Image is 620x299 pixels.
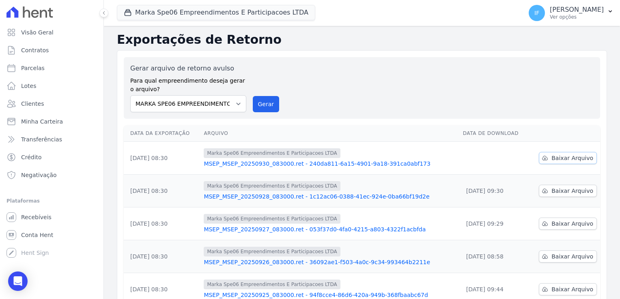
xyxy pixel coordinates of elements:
a: Baixar Arquivo [539,283,597,295]
label: Gerar arquivo de retorno avulso [130,64,246,73]
a: Baixar Arquivo [539,185,597,197]
th: Data de Download [460,125,529,142]
span: Baixar Arquivo [551,285,593,293]
label: Para qual empreendimento deseja gerar o arquivo? [130,73,246,94]
span: Negativação [21,171,57,179]
td: [DATE] 09:30 [460,175,529,207]
div: Plataformas [6,196,97,206]
span: Conta Hent [21,231,53,239]
span: Marka Spe06 Empreendimentos E Participacoes LTDA [204,214,340,224]
span: Marka Spe06 Empreendimentos E Participacoes LTDA [204,181,340,191]
span: Lotes [21,82,37,90]
button: IF [PERSON_NAME] Ver opções [522,2,620,24]
p: Ver opções [550,14,604,20]
button: Marka Spe06 Empreendimentos E Participacoes LTDA [117,5,315,20]
a: MSEP_MSEP_20250927_083000.ret - 053f37d0-4fa0-4215-a803-4322f1acbfda [204,225,456,233]
a: Lotes [3,78,100,94]
span: Marka Spe06 Empreendimentos E Participacoes LTDA [204,247,340,256]
a: MSEP_MSEP_20250928_083000.ret - 1c12ac06-0388-41ec-924e-0ba66bf19d2e [204,192,456,201]
td: [DATE] 09:29 [460,207,529,240]
button: Gerar [253,96,280,112]
a: Baixar Arquivo [539,152,597,164]
a: MSEP_MSEP_20250925_083000.ret - 94f8cce4-86d6-420a-949b-368fbaabc67d [204,291,456,299]
a: MSEP_MSEP_20250930_083000.ret - 240da811-6a15-4901-9a18-391ca0abf173 [204,160,456,168]
td: [DATE] 08:30 [124,240,200,273]
a: Clientes [3,96,100,112]
span: Baixar Arquivo [551,187,593,195]
a: Parcelas [3,60,100,76]
span: Marka Spe06 Empreendimentos E Participacoes LTDA [204,280,340,289]
a: Minha Carteira [3,113,100,130]
span: IF [534,10,539,16]
a: Baixar Arquivo [539,218,597,230]
span: Crédito [21,153,42,161]
span: Baixar Arquivo [551,154,593,162]
span: Baixar Arquivo [551,252,593,261]
span: Transferências [21,135,62,143]
td: [DATE] 08:30 [124,207,200,240]
p: [PERSON_NAME] [550,6,604,14]
td: [DATE] 08:30 [124,142,200,175]
span: Recebíveis [21,213,52,221]
a: Negativação [3,167,100,183]
a: Conta Hent [3,227,100,243]
span: Baixar Arquivo [551,220,593,228]
a: Transferências [3,131,100,147]
span: Parcelas [21,64,45,72]
span: Visão Geral [21,28,54,36]
span: Contratos [21,46,49,54]
a: Baixar Arquivo [539,250,597,263]
td: [DATE] 08:58 [460,240,529,273]
th: Arquivo [200,125,459,142]
a: Contratos [3,42,100,58]
div: Open Intercom Messenger [8,271,28,291]
a: Crédito [3,149,100,165]
td: [DATE] 08:30 [124,175,200,207]
th: Data da Exportação [124,125,200,142]
a: Visão Geral [3,24,100,41]
span: Minha Carteira [21,117,63,126]
a: Recebíveis [3,209,100,225]
span: Marka Spe06 Empreendimentos E Participacoes LTDA [204,148,340,158]
span: Clientes [21,100,44,108]
a: MSEP_MSEP_20250926_083000.ret - 36092ae1-f503-4a0c-9c34-993464b2211e [204,258,456,266]
h2: Exportações de Retorno [117,32,607,47]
